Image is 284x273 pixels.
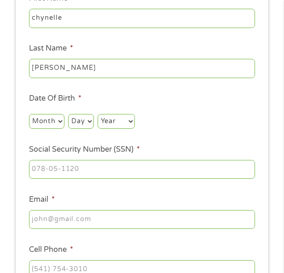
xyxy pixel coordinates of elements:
label: Email [29,195,55,205]
input: 078-05-1120 [29,160,255,179]
label: Cell Phone [29,245,73,255]
label: Last Name [29,44,73,53]
input: John [29,9,255,28]
label: Date Of Birth [29,94,81,103]
input: Smith [29,59,255,78]
label: Social Security Number (SSN) [29,145,140,154]
input: john@gmail.com [29,210,255,229]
